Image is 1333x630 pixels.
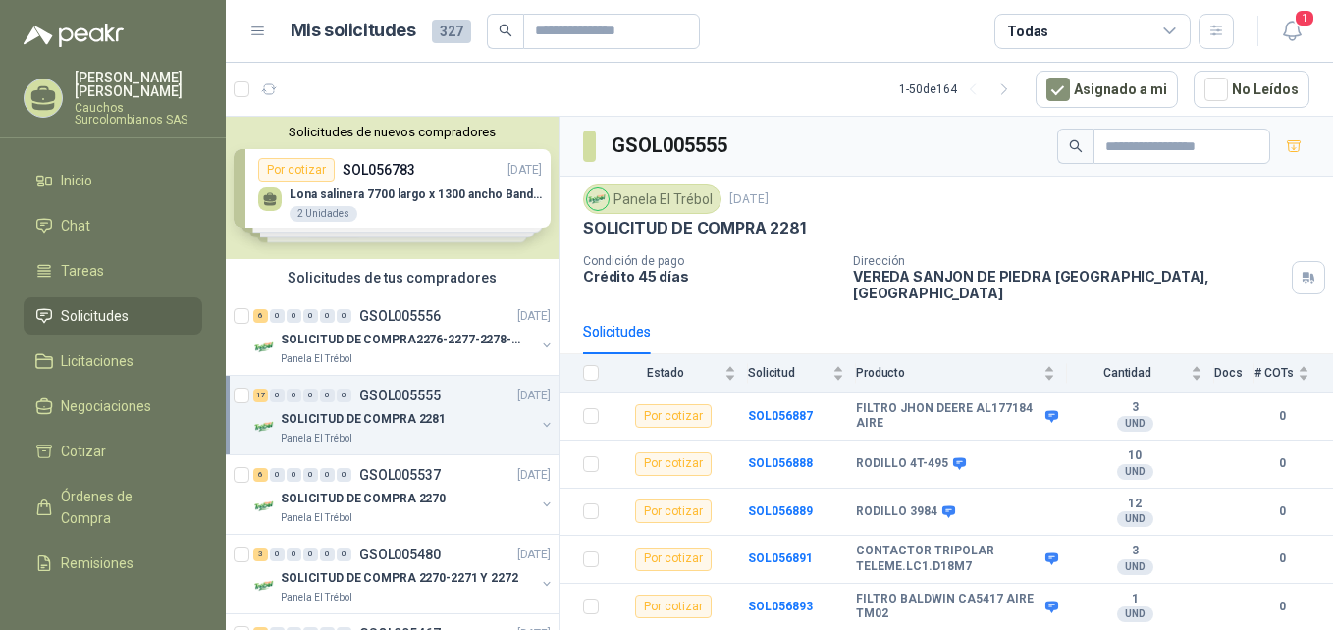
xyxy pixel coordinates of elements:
[1067,448,1202,464] b: 10
[856,366,1040,380] span: Producto
[24,162,202,199] a: Inicio
[61,552,133,574] span: Remisiones
[432,20,471,43] span: 327
[1067,354,1214,393] th: Cantidad
[24,252,202,289] a: Tareas
[270,468,285,482] div: 0
[226,117,559,259] div: Solicitudes de nuevos compradoresPor cotizarSOL056783[DATE] Lona salinera 7700 largo x 1300 ancho...
[24,207,202,244] a: Chat
[1117,464,1153,480] div: UND
[517,546,551,564] p: [DATE]
[281,569,518,588] p: SOLICITUD DE COMPRA 2270-2271 Y 2272
[611,354,748,393] th: Estado
[853,254,1284,268] p: Dirección
[253,574,277,598] img: Company Logo
[61,395,151,417] span: Negociaciones
[1294,9,1315,27] span: 1
[24,545,202,582] a: Remisiones
[1274,14,1309,49] button: 1
[61,350,133,372] span: Licitaciones
[253,543,555,605] a: 3 0 0 0 0 0 GSOL005480[DATE] Company LogoSOLICITUD DE COMPRA 2270-2271 Y 2272Panela El Trébol
[281,431,352,446] p: Panela El Trébol
[270,309,285,323] div: 0
[517,307,551,326] p: [DATE]
[61,215,90,236] span: Chat
[61,486,184,529] span: Órdenes de Compra
[856,592,1040,622] b: FILTRO BALDWIN CA5417 AIRE TM02
[583,268,837,285] p: Crédito 45 días
[1194,71,1309,108] button: No Leídos
[517,466,551,485] p: [DATE]
[583,321,651,342] div: Solicitudes
[1254,502,1309,521] b: 0
[253,304,555,367] a: 6 0 0 0 0 0 GSOL005556[DATE] Company LogoSOLICITUD DE COMPRA2276-2277-2278-2284-2285-Panela El Tr...
[748,366,828,380] span: Solicitud
[1067,592,1202,607] b: 1
[253,548,268,561] div: 3
[303,389,318,402] div: 0
[856,456,948,472] b: RODILLO 4T-495
[337,309,351,323] div: 0
[253,468,268,482] div: 6
[1007,21,1048,42] div: Todas
[320,468,335,482] div: 0
[281,331,525,349] p: SOLICITUD DE COMPRA2276-2277-2278-2284-2285-
[253,309,268,323] div: 6
[1067,366,1187,380] span: Cantidad
[748,551,813,565] a: SOL056891
[359,389,441,402] p: GSOL005555
[234,125,551,139] button: Solicitudes de nuevos compradores
[583,218,806,238] p: SOLICITUD DE COMPRA 2281
[1254,354,1333,393] th: # COTs
[337,468,351,482] div: 0
[1214,354,1254,393] th: Docs
[635,452,712,476] div: Por cotizar
[587,188,609,210] img: Company Logo
[287,468,301,482] div: 0
[253,463,555,526] a: 6 0 0 0 0 0 GSOL005537[DATE] Company LogoSOLICITUD DE COMPRA 2270Panela El Trébol
[1117,559,1153,575] div: UND
[24,433,202,470] a: Cotizar
[853,268,1284,301] p: VEREDA SANJON DE PIEDRA [GEOGRAPHIC_DATA] , [GEOGRAPHIC_DATA]
[287,309,301,323] div: 0
[303,468,318,482] div: 0
[748,600,813,613] a: SOL056893
[61,170,92,191] span: Inicio
[856,504,937,520] b: RODILLO 3984
[611,366,720,380] span: Estado
[253,389,268,402] div: 17
[287,389,301,402] div: 0
[281,410,446,429] p: SOLICITUD DE COMPRA 2281
[337,389,351,402] div: 0
[61,441,106,462] span: Cotizar
[583,254,837,268] p: Condición de pago
[24,24,124,47] img: Logo peakr
[856,544,1040,574] b: CONTACTOR TRIPOLAR TELEME.LC1.D18M7
[1254,407,1309,426] b: 0
[1117,511,1153,527] div: UND
[270,548,285,561] div: 0
[1036,71,1178,108] button: Asignado a mi
[337,548,351,561] div: 0
[253,415,277,439] img: Company Logo
[1067,400,1202,416] b: 3
[1254,598,1309,616] b: 0
[253,384,555,446] a: 17 0 0 0 0 0 GSOL005555[DATE] Company LogoSOLICITUD DE COMPRA 2281Panela El Trébol
[281,590,352,605] p: Panela El Trébol
[1117,416,1153,432] div: UND
[1254,550,1309,568] b: 0
[748,409,813,423] b: SOL056887
[75,102,202,126] p: Cauchos Surcolombianos SAS
[281,490,446,508] p: SOLICITUD DE COMPRA 2270
[359,468,441,482] p: GSOL005537
[1067,544,1202,559] b: 3
[748,456,813,470] a: SOL056888
[729,190,769,209] p: [DATE]
[303,548,318,561] div: 0
[517,387,551,405] p: [DATE]
[635,404,712,428] div: Por cotizar
[270,389,285,402] div: 0
[320,389,335,402] div: 0
[24,297,202,335] a: Solicitudes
